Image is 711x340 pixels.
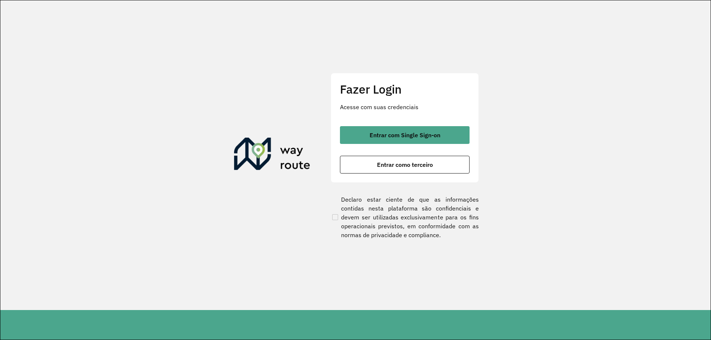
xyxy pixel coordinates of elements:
button: button [340,126,470,144]
h2: Fazer Login [340,82,470,96]
p: Acesse com suas credenciais [340,102,470,111]
span: Entrar como terceiro [377,162,433,168]
span: Entrar com Single Sign-on [370,132,440,138]
button: button [340,156,470,174]
label: Declaro estar ciente de que as informações contidas nesta plataforma são confidenciais e devem se... [331,195,479,239]
img: Roteirizador AmbevTech [234,138,310,173]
